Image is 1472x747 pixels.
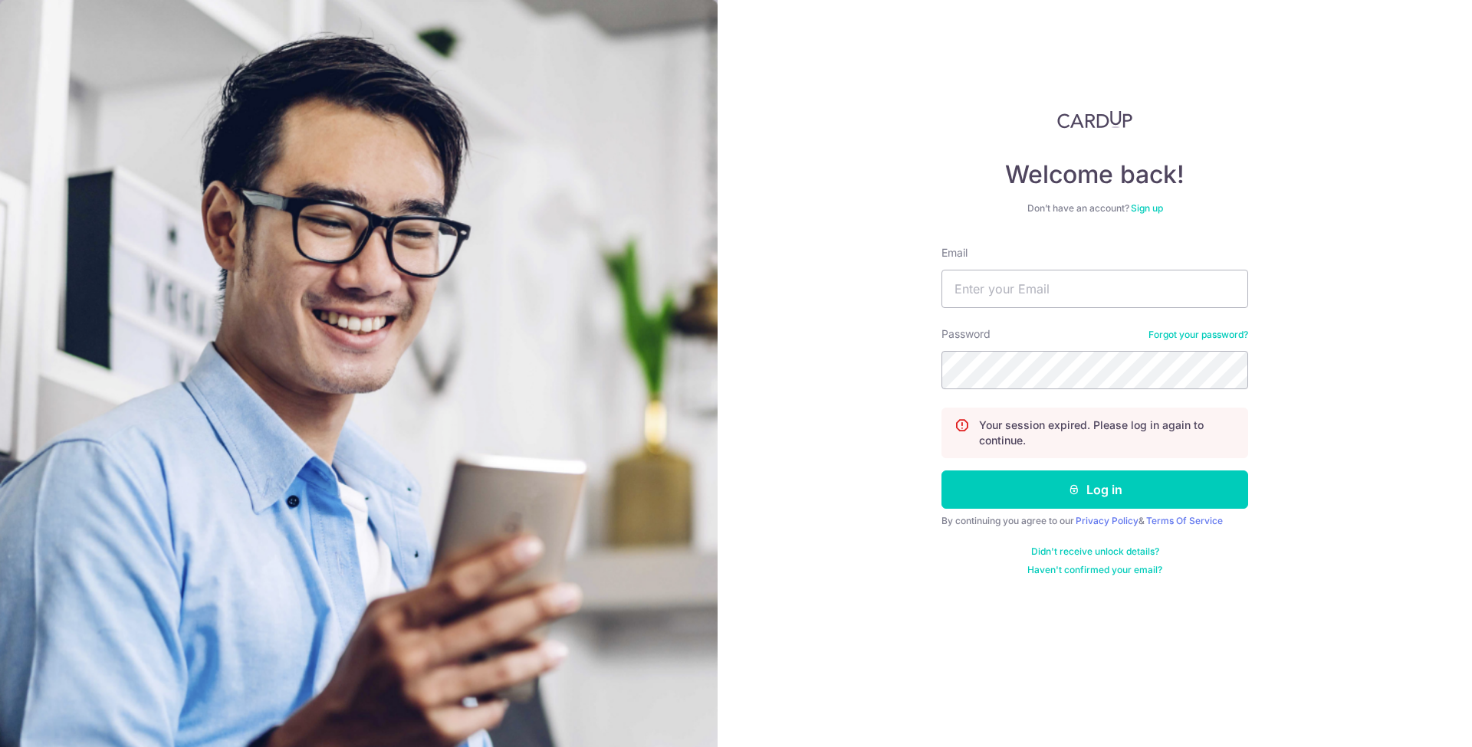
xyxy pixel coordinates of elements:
[941,326,991,342] label: Password
[1076,515,1138,526] a: Privacy Policy
[941,245,968,260] label: Email
[941,159,1248,190] h4: Welcome back!
[941,470,1248,509] button: Log in
[1027,564,1162,576] a: Haven't confirmed your email?
[1031,546,1159,558] a: Didn't receive unlock details?
[1057,110,1132,129] img: CardUp Logo
[979,418,1235,448] p: Your session expired. Please log in again to continue.
[1148,329,1248,341] a: Forgot your password?
[941,270,1248,308] input: Enter your Email
[1131,202,1163,214] a: Sign up
[941,515,1248,527] div: By continuing you agree to our &
[1146,515,1223,526] a: Terms Of Service
[941,202,1248,215] div: Don’t have an account?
